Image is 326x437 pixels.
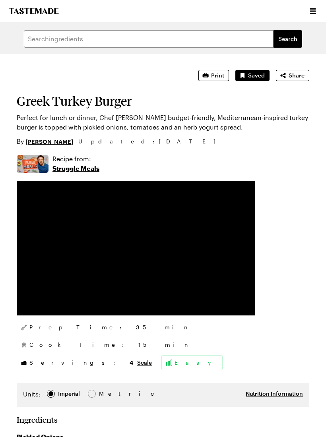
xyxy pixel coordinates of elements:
p: Perfect for lunch or dinner, Chef [PERSON_NAME] budget-friendly, Mediterranean-inspired turkey bu... [17,113,309,132]
span: Share [289,72,305,79]
span: Prep Time: 35 min [29,323,190,331]
span: Saved [248,72,265,79]
span: Imperial [58,389,81,398]
h1: Greek Turkey Burger [17,94,309,108]
span: Search [278,35,297,43]
p: Struggle Meals [52,164,99,173]
p: Recipe from: [52,154,99,164]
button: Open menu [308,6,318,16]
button: Scale [137,359,152,367]
span: Metric [99,389,116,398]
span: Cook Time: 15 min [29,341,191,349]
button: Share [276,70,309,81]
label: Units: [23,389,41,399]
a: To Tastemade Home Page [8,8,60,14]
video-js: Video Player [17,181,255,315]
div: Imperial Metric [23,389,116,400]
span: Easy [175,359,219,367]
span: Servings: [29,358,133,367]
span: Print [211,72,224,79]
a: Recipe from:Struggle Meals [52,154,99,173]
img: Show where recipe is used [17,155,49,173]
p: By [17,137,74,146]
button: filters [274,30,302,48]
div: Metric [99,389,116,398]
button: Unsave Recipe [235,70,270,81]
a: [PERSON_NAME] [25,137,74,146]
div: Imperial [58,389,80,398]
span: Updated : [DATE] [78,137,223,146]
span: 4 [130,358,133,366]
button: Nutrition Information [246,390,303,398]
h2: Ingredients [17,415,309,424]
button: Print [198,70,229,81]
